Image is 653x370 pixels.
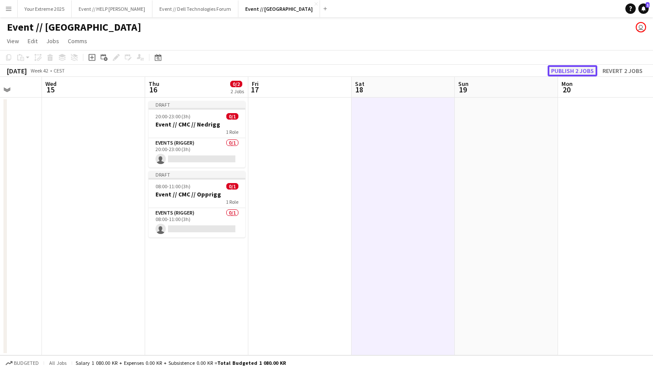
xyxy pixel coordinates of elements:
[231,88,244,95] div: 2 Jobs
[54,67,65,74] div: CEST
[149,208,245,237] app-card-role: Events (Rigger)0/108:00-11:00 (3h)
[355,80,365,88] span: Sat
[43,35,63,47] a: Jobs
[252,80,259,88] span: Fri
[238,0,320,17] button: Event // [GEOGRAPHIC_DATA]
[561,80,573,88] span: Mon
[24,35,41,47] a: Edit
[7,66,27,75] div: [DATE]
[72,0,152,17] button: Event // HELP [PERSON_NAME]
[636,22,646,32] app-user-avatar: Lars Songe
[560,85,573,95] span: 20
[14,360,39,366] span: Budgeted
[3,35,22,47] a: View
[46,37,59,45] span: Jobs
[149,101,245,108] div: Draft
[230,81,242,87] span: 0/2
[7,21,141,34] h1: Event // [GEOGRAPHIC_DATA]
[638,3,649,14] a: 1
[226,199,238,205] span: 1 Role
[250,85,259,95] span: 17
[29,67,50,74] span: Week 42
[226,129,238,135] span: 1 Role
[4,358,40,368] button: Budgeted
[147,85,159,95] span: 16
[149,138,245,168] app-card-role: Events (Rigger)0/120:00-23:00 (3h)
[149,101,245,168] app-job-card: Draft20:00-23:00 (3h)0/1Event // CMC // Nedrigg1 RoleEvents (Rigger)0/120:00-23:00 (3h)
[48,360,68,366] span: All jobs
[152,0,238,17] button: Event // Dell Technologies Forum
[458,80,469,88] span: Sun
[64,35,91,47] a: Comms
[149,171,245,178] div: Draft
[457,85,469,95] span: 19
[548,65,597,76] button: Publish 2 jobs
[149,80,159,88] span: Thu
[44,85,57,95] span: 15
[217,360,286,366] span: Total Budgeted 1 080.00 KR
[149,171,245,237] app-job-card: Draft08:00-11:00 (3h)0/1Event // CMC // Opprigg1 RoleEvents (Rigger)0/108:00-11:00 (3h)
[155,183,190,190] span: 08:00-11:00 (3h)
[18,0,72,17] button: Your Extreme 2025
[68,37,87,45] span: Comms
[354,85,365,95] span: 18
[599,65,646,76] button: Revert 2 jobs
[226,113,238,120] span: 0/1
[226,183,238,190] span: 0/1
[155,113,190,120] span: 20:00-23:00 (3h)
[149,190,245,198] h3: Event // CMC // Opprigg
[45,80,57,88] span: Wed
[7,37,19,45] span: View
[28,37,38,45] span: Edit
[76,360,286,366] div: Salary 1 080.00 KR + Expenses 0.00 KR + Subsistence 0.00 KR =
[646,2,650,8] span: 1
[149,120,245,128] h3: Event // CMC // Nedrigg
